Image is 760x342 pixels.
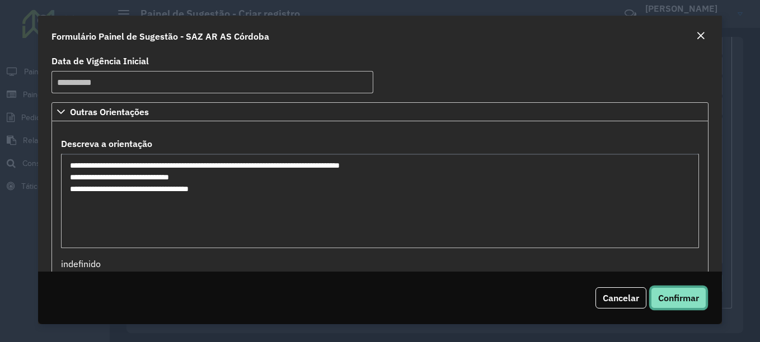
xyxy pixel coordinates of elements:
button: Cerrar [693,29,709,44]
span: Cancelar [603,292,639,303]
span: Outras Orientações [70,107,149,116]
a: Outras Orientações [51,102,709,121]
em: Fechar [696,31,705,40]
div: Outras Orientações [51,121,709,276]
h4: Formulário Painel de Sugestão - SAZ AR AS Córdoba [51,30,269,43]
font: Descreva a orientação [61,138,152,149]
font: Data de Vigência Inicial [51,55,149,66]
button: Confirmar [651,287,706,308]
button: Cancelar [595,287,646,308]
span: Confirmar [658,292,699,303]
span: indefinido [61,258,101,269]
